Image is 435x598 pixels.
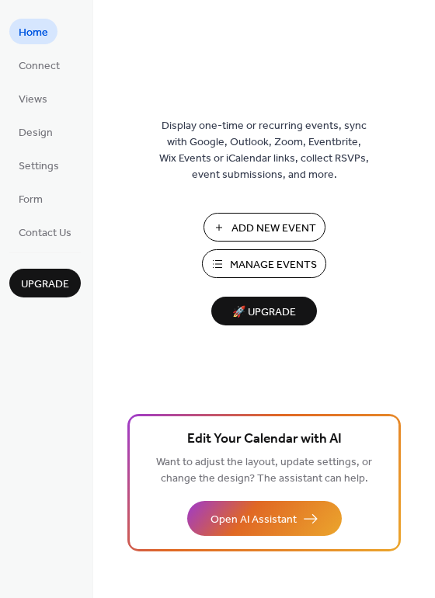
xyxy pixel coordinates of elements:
[9,152,68,178] a: Settings
[19,58,60,75] span: Connect
[19,92,47,108] span: Views
[19,25,48,41] span: Home
[19,192,43,208] span: Form
[221,302,308,323] span: 🚀 Upgrade
[204,213,325,242] button: Add New Event
[9,186,52,211] a: Form
[211,512,297,528] span: Open AI Assistant
[19,225,71,242] span: Contact Us
[9,52,69,78] a: Connect
[202,249,326,278] button: Manage Events
[211,297,317,325] button: 🚀 Upgrade
[9,269,81,297] button: Upgrade
[9,19,57,44] a: Home
[156,452,372,489] span: Want to adjust the layout, update settings, or change the design? The assistant can help.
[19,158,59,175] span: Settings
[9,119,62,144] a: Design
[9,85,57,111] a: Views
[187,501,342,536] button: Open AI Assistant
[9,219,81,245] a: Contact Us
[159,118,369,183] span: Display one-time or recurring events, sync with Google, Outlook, Zoom, Eventbrite, Wix Events or ...
[21,276,69,293] span: Upgrade
[19,125,53,141] span: Design
[231,221,316,237] span: Add New Event
[230,257,317,273] span: Manage Events
[187,429,342,450] span: Edit Your Calendar with AI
